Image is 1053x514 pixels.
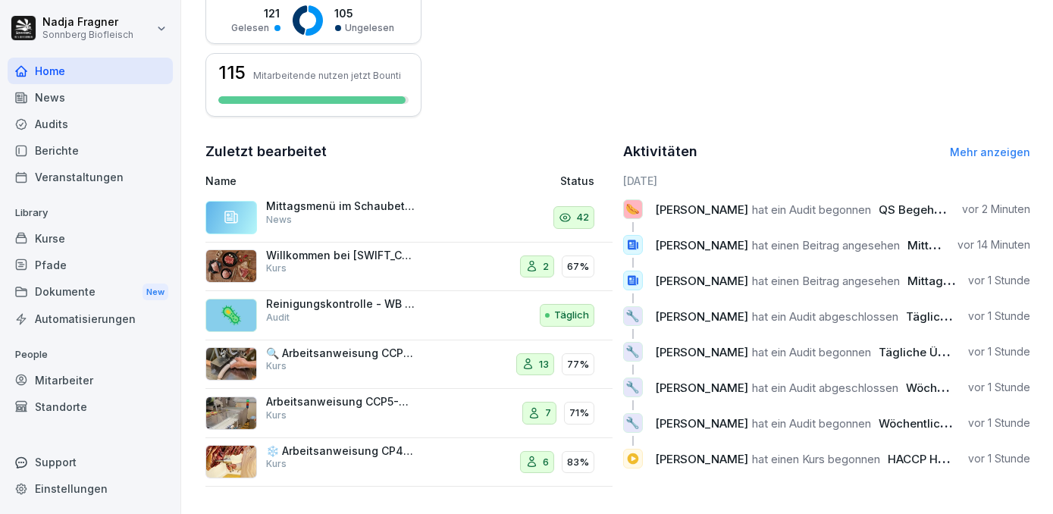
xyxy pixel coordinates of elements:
a: Standorte [8,393,173,420]
span: hat einen Beitrag angesehen [752,238,900,252]
p: 2 [543,259,549,274]
a: Einstellungen [8,475,173,502]
p: vor 1 Stunde [968,451,1030,466]
p: vor 1 Stunde [968,380,1030,395]
span: hat einen Kurs begonnen [752,452,880,466]
a: Automatisierungen [8,306,173,332]
p: People [8,343,173,367]
p: 6 [543,455,549,470]
a: 🔍 Arbeitsanweisung CCP4/CP12-Metalldetektion FüllerKurs1377% [205,340,613,390]
p: 42 [576,210,589,225]
p: Sonnberg Biofleisch [42,30,133,40]
span: hat ein Audit begonnen [752,416,871,431]
p: vor 2 Minuten [962,202,1030,217]
a: ❄️ Arbeitsanweisung CP4-Kühlen/TiefkühlenKurs683% [205,438,613,487]
p: Nadja Fragner [42,16,133,29]
p: vor 1 Stunde [968,415,1030,431]
span: hat ein Audit abgeschlossen [752,309,898,324]
a: Berichte [8,137,173,164]
p: 🔧 [626,412,641,434]
p: Kurs [266,409,287,422]
span: hat ein Audit begonnen [752,202,871,217]
a: News [8,84,173,111]
img: a0ku7izqmn4urwn22jn34rqb.png [205,445,257,478]
span: [PERSON_NAME] [655,345,748,359]
div: New [143,284,168,301]
p: 121 [232,5,280,21]
p: Kurs [266,262,287,275]
p: vor 1 Stunde [968,309,1030,324]
p: News [266,213,292,227]
a: Willkommen bei [SWIFT_CODE] BiofleischKurs267% [205,243,613,292]
a: Mitarbeiter [8,367,173,393]
span: hat einen Beitrag angesehen [752,274,900,288]
p: vor 1 Stunde [968,273,1030,288]
p: Kurs [266,457,287,471]
div: Dokumente [8,278,173,306]
p: 71% [569,406,589,421]
h3: 115 [218,64,246,82]
p: Gelesen [232,21,270,35]
p: Ungelesen [346,21,395,35]
span: [PERSON_NAME] [655,381,748,395]
p: 7 [545,406,551,421]
p: 13 [539,357,549,372]
p: Mittagsmenü im Schaubetrieb KW36 [266,199,418,213]
div: Support [8,449,173,475]
a: 🦠Reinigungskontrolle - WB ProduktionAuditTäglich [205,291,613,340]
p: Library [8,201,173,225]
a: Veranstaltungen [8,164,173,190]
p: vor 14 Minuten [957,237,1030,252]
h2: Zuletzt bearbeitet [205,141,613,162]
img: csdb01rp0wivxeo8ljd4i9ss.png [205,396,257,430]
img: iq1zisslimk0ieorfeyrx6yb.png [205,347,257,381]
p: 83% [567,455,589,470]
p: Audit [266,311,290,324]
p: Arbeitsanweisung CCP5-Metalldetektion Faschiertes [266,395,418,409]
p: 🔧 [626,306,641,327]
p: 🔍 Arbeitsanweisung CCP4/CP12-Metalldetektion Füller [266,346,418,360]
p: vor 1 Stunde [968,344,1030,359]
span: HACCP Hygieneordnung [888,452,1023,466]
p: Täglich [554,308,589,323]
p: Status [560,173,594,189]
a: Audits [8,111,173,137]
h6: [DATE] [623,173,1030,189]
p: Mitarbeitende nutzen jetzt Bounti [253,70,401,81]
p: ❄️ Arbeitsanweisung CP4-Kühlen/Tiefkühlen [266,444,418,458]
a: Home [8,58,173,84]
span: [PERSON_NAME] [655,238,748,252]
p: Name [205,173,453,189]
span: [PERSON_NAME] [655,202,748,217]
a: Pfade [8,252,173,278]
a: Mittagsmenü im Schaubetrieb KW36News42 [205,193,613,243]
span: hat ein Audit abgeschlossen [752,381,898,395]
h2: Aktivitäten [623,141,697,162]
a: Mehr anzeigen [950,146,1030,158]
p: 🔧 [626,341,641,362]
p: 67% [567,259,589,274]
p: 105 [335,5,395,21]
p: Kurs [266,359,287,373]
a: Kurse [8,225,173,252]
span: [PERSON_NAME] [655,416,748,431]
span: [PERSON_NAME] [655,452,748,466]
span: [PERSON_NAME] [655,309,748,324]
span: hat ein Audit begonnen [752,345,871,359]
p: Willkommen bei [SWIFT_CODE] Biofleisch [266,249,418,262]
a: DokumenteNew [8,278,173,306]
p: 🦠 [220,302,243,329]
p: Reinigungskontrolle - WB Produktion [266,297,418,311]
p: 🔧 [626,377,641,398]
